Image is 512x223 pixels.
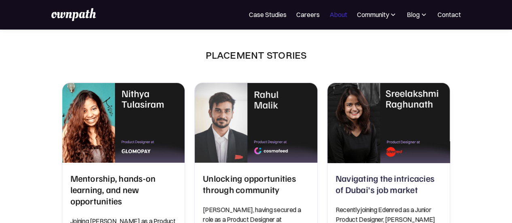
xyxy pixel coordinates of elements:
div: Community [357,10,389,19]
h2: Mentorship, hands-on learning, and new opportunities [70,172,177,206]
img: Mentorship, hands-on learning, and new opportunities [62,83,185,163]
h2: Navigating the intricacies of Dubai's job market [336,172,442,195]
a: Careers [296,10,320,19]
a: Case Studies [249,10,287,19]
a: Contact [438,10,461,19]
a: About [329,10,347,19]
img: Unlocking opportunities through community [195,83,317,163]
h2: Unlocking opportunities through community [203,172,309,195]
div: Placement stories [205,49,306,62]
div: Blog [407,10,428,19]
img: Navigating the intricacies of Dubai's job market [327,83,450,163]
div: Community [357,10,397,19]
div: Blog [407,10,420,19]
